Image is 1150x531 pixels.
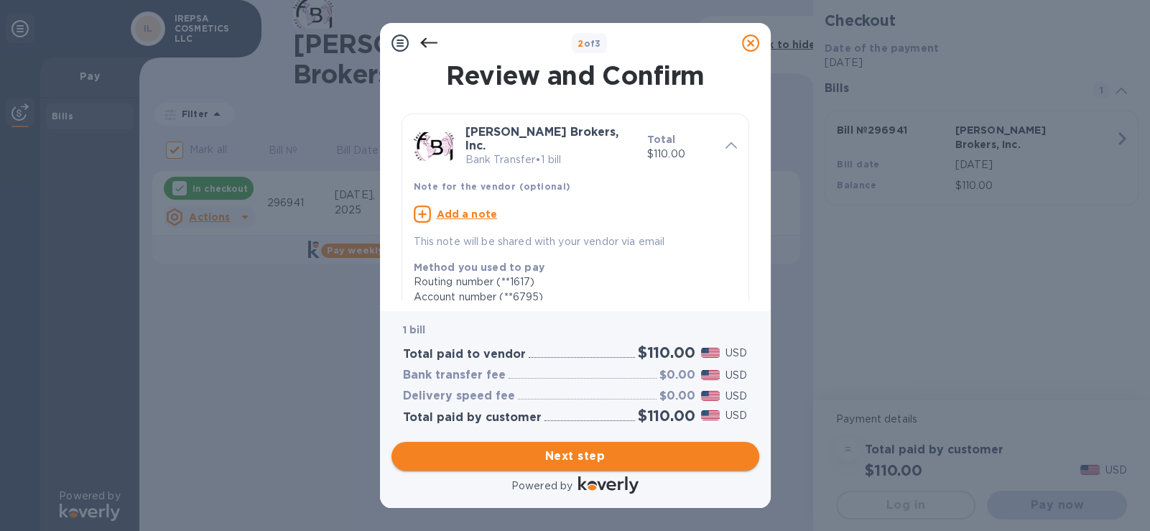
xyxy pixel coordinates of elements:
[403,448,748,465] span: Next step
[391,442,759,471] button: Next step
[465,152,636,167] p: Bank Transfer • 1 bill
[511,479,572,494] p: Powered by
[701,370,720,380] img: USD
[403,324,426,336] b: 1 bill
[701,391,720,401] img: USD
[638,407,695,425] h2: $110.00
[647,147,714,162] p: $110.00
[725,389,747,404] p: USD
[725,408,747,423] p: USD
[578,38,601,49] b: of 3
[403,348,526,361] h3: Total paid to vendor
[465,125,618,152] b: [PERSON_NAME] Brokers, Inc.
[659,369,695,382] h3: $0.00
[403,369,506,382] h3: Bank transfer fee
[414,126,737,249] div: [PERSON_NAME] Brokers, Inc.Bank Transfer•1 billTotal$110.00Note for the vendor (optional)Add a no...
[399,60,752,91] h1: Review and Confirm
[414,274,725,290] div: Routing number (**1617)
[414,290,725,305] div: Account number (**6795)
[638,343,695,361] h2: $110.00
[414,262,544,273] b: Method you used to pay
[725,368,747,383] p: USD
[414,181,571,192] b: Note for the vendor (optional)
[647,134,676,145] b: Total
[725,346,747,361] p: USD
[414,234,737,249] p: This note will be shared with your vendor via email
[578,476,639,494] img: Logo
[578,38,583,49] span: 2
[403,389,515,403] h3: Delivery speed fee
[403,411,542,425] h3: Total paid by customer
[701,410,720,420] img: USD
[659,389,695,403] h3: $0.00
[437,208,498,220] u: Add a note
[701,348,720,358] img: USD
